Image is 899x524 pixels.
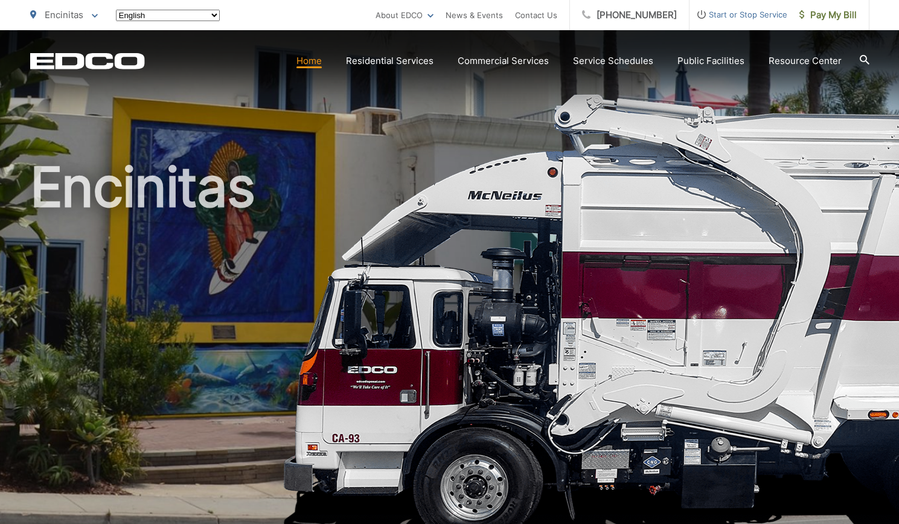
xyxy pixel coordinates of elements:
a: Contact Us [515,8,557,22]
a: Residential Services [346,54,434,68]
a: Commercial Services [458,54,549,68]
a: Public Facilities [677,54,744,68]
select: Select a language [116,10,220,21]
a: About EDCO [376,8,434,22]
a: Resource Center [769,54,842,68]
a: Service Schedules [573,54,653,68]
span: Encinitas [45,9,83,21]
a: EDCD logo. Return to the homepage. [30,53,145,69]
a: Home [296,54,322,68]
span: Pay My Bill [799,8,857,22]
a: News & Events [446,8,503,22]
